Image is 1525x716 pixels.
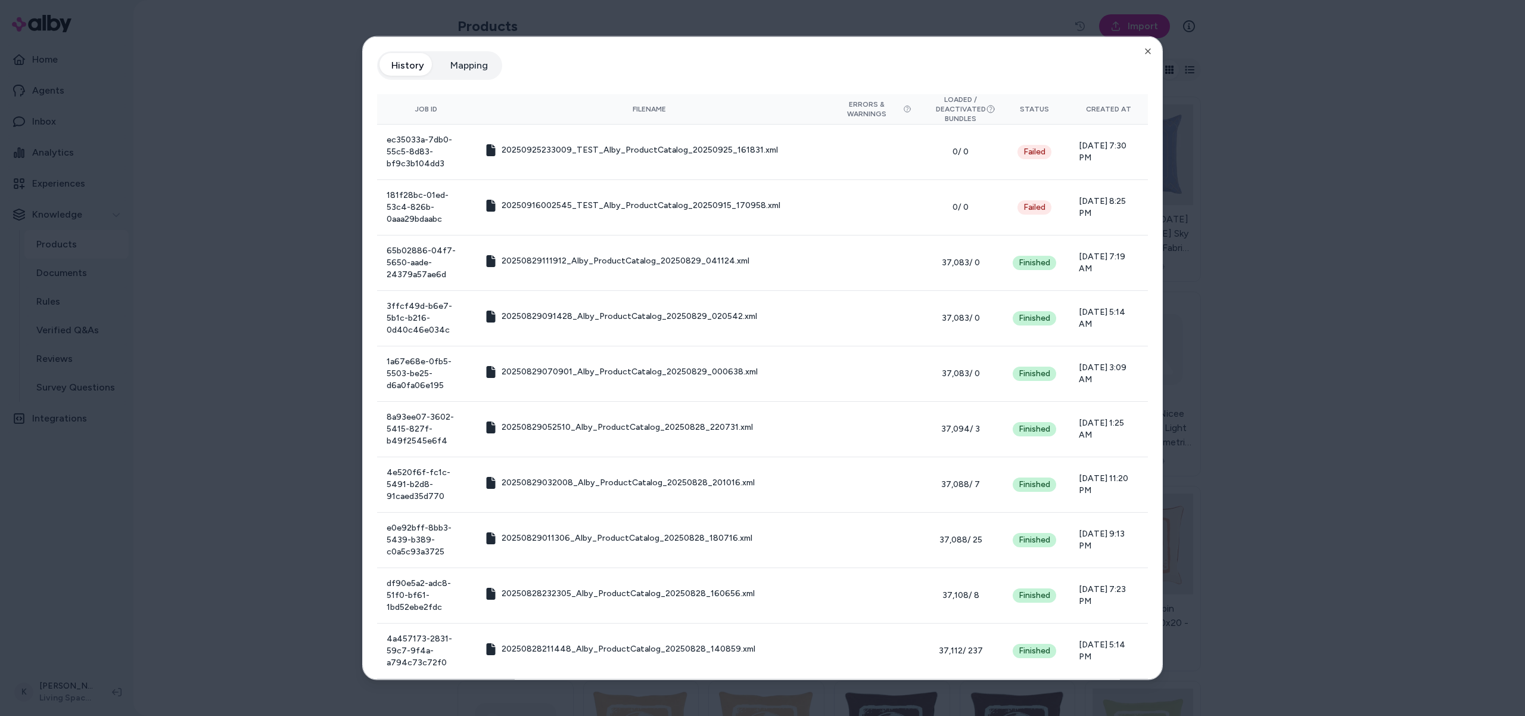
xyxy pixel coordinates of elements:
[502,310,757,322] span: 20250829091428_Alby_ProductCatalog_20250829_020542.xml
[377,457,475,512] td: 4e520f6f-fc1c-5491-b2d8-91caed35d770
[1079,250,1138,274] span: [DATE] 7:19 AM
[485,199,780,211] button: 20250916002545_TEST_Alby_ProductCatalog_20250915_170958.xml
[1079,104,1138,113] div: Created At
[377,290,475,346] td: 3ffcf49d-b6e7-5b1c-b216-0d40c46e034c
[1013,366,1056,380] div: Finished
[377,568,475,623] td: df90e5a2-adc8-51f0-bf61-1bd52ebe2fdc
[377,623,475,678] td: 4a457173-2831-59c7-9f4a-a794c73c72f0
[1079,306,1138,330] span: [DATE] 5:14 AM
[377,124,475,179] td: ec35033a-7db0-55c5-8d83-bf9c3b104dd3
[1013,311,1056,325] div: Finished
[377,179,475,235] td: 181f28bc-01ed-53c4-826b-0aaa29bdaabc
[377,235,475,290] td: 65b02886-04f7-5650-aade-24379a57ae6d
[485,255,749,266] button: 20250829111912_Alby_ProductCatalog_20250829_041124.xml
[930,94,990,123] button: Loaded / Deactivated Bundles
[1013,255,1056,269] div: Finished
[930,367,990,379] span: 37,083 / 0
[1013,421,1056,436] div: Finished
[485,104,813,113] div: Filename
[502,255,749,266] span: 20250829111912_Alby_ProductCatalog_20250829_041124.xml
[1079,638,1138,662] span: [DATE] 5:14 PM
[1079,195,1138,219] span: [DATE] 8:25 PM
[1079,583,1138,607] span: [DATE] 7:23 PM
[930,589,990,601] span: 37,108 / 8
[502,144,778,156] span: 20250925233009_TEST_Alby_ProductCatalog_20250925_161831.xml
[930,423,990,435] span: 37,094 / 3
[1079,140,1138,163] span: [DATE] 7:30 PM
[930,478,990,490] span: 37,088 / 7
[485,365,758,377] button: 20250829070901_Alby_ProductCatalog_20250829_000638.xml
[438,53,500,77] button: Mapping
[1013,643,1056,658] div: Finished
[502,587,755,599] span: 20250828232305_Alby_ProductCatalog_20250828_160656.xml
[502,643,755,655] span: 20250828211448_Alby_ProductCatalog_20250828_140859.xml
[930,201,990,213] span: 0 / 0
[502,199,780,211] span: 20250916002545_TEST_Alby_ProductCatalog_20250915_170958.xml
[502,365,758,377] span: 20250829070901_Alby_ProductCatalog_20250829_000638.xml
[930,256,990,268] span: 37,083 / 0
[1079,472,1138,496] span: [DATE] 11:20 PM
[1079,528,1138,551] span: [DATE] 9:13 PM
[1079,417,1138,441] span: [DATE] 1:25 AM
[377,401,475,457] td: 8a93ee07-3602-5415-827f-b49f2545e6f4
[377,512,475,568] td: e0e92bff-8bb3-5439-b389-c0a5c93a3725
[930,534,990,545] span: 37,088 / 25
[832,99,911,118] button: Errors & Warnings
[387,104,466,113] div: Job ID
[1079,361,1138,385] span: [DATE] 3:09 AM
[1017,200,1051,214] button: Failed
[485,532,752,544] button: 20250829011306_Alby_ProductCatalog_20250828_180716.xml
[1013,532,1056,547] div: Finished
[485,587,755,599] button: 20250828232305_Alby_ProductCatalog_20250828_160656.xml
[1013,588,1056,602] div: Finished
[485,421,753,433] button: 20250829052510_Alby_ProductCatalog_20250828_220731.xml
[502,532,752,544] span: 20250829011306_Alby_ProductCatalog_20250828_180716.xml
[1010,104,1060,113] div: Status
[930,312,990,324] span: 37,083 / 0
[377,346,475,401] td: 1a67e68e-0fb5-5503-be25-d6a0fa06e195
[485,310,757,322] button: 20250829091428_Alby_ProductCatalog_20250829_020542.xml
[1013,477,1056,491] div: Finished
[379,53,436,77] button: History
[485,144,778,156] button: 20250925233009_TEST_Alby_ProductCatalog_20250925_161831.xml
[930,145,990,157] span: 0 / 0
[930,644,990,656] span: 37,112 / 237
[502,476,755,488] span: 20250829032008_Alby_ProductCatalog_20250828_201016.xml
[1017,144,1051,159] button: Failed
[485,476,755,488] button: 20250829032008_Alby_ProductCatalog_20250828_201016.xml
[485,643,755,655] button: 20250828211448_Alby_ProductCatalog_20250828_140859.xml
[502,421,753,433] span: 20250829052510_Alby_ProductCatalog_20250828_220731.xml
